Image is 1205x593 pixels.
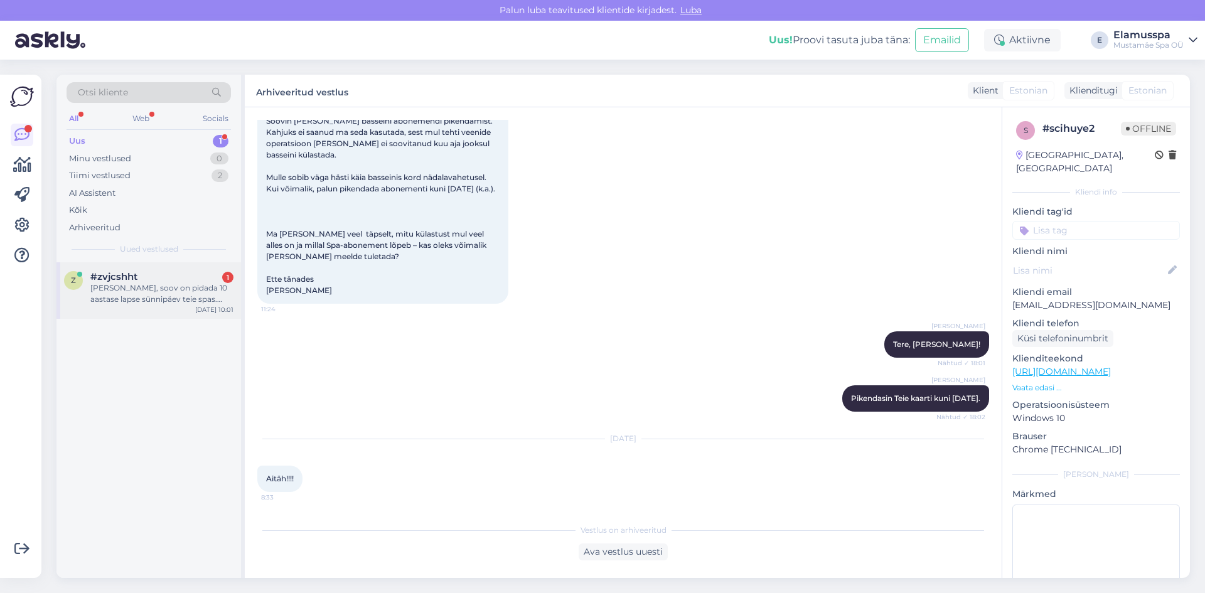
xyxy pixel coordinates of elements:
span: Tere, [PERSON_NAME]! [893,339,980,349]
div: Uus [69,135,85,147]
label: Arhiveeritud vestlus [256,82,348,99]
p: Märkmed [1012,488,1180,501]
p: Chrome [TECHNICAL_ID] [1012,443,1180,456]
div: [DATE] 10:01 [195,305,233,314]
div: Ava vestlus uuesti [579,543,668,560]
span: Nähtud ✓ 18:01 [938,358,985,368]
span: Aitäh!!!! [266,474,294,483]
input: Lisa tag [1012,221,1180,240]
div: Aktiivne [984,29,1061,51]
p: Vaata edasi ... [1012,382,1180,393]
div: Arhiveeritud [69,222,120,234]
span: Offline [1121,122,1176,136]
div: E [1091,31,1108,49]
div: Minu vestlused [69,152,131,165]
div: 1 [222,272,233,283]
span: 8:33 [261,493,308,502]
span: [PERSON_NAME] [931,321,985,331]
input: Lisa nimi [1013,264,1165,277]
div: Küsi telefoninumbrit [1012,330,1113,347]
div: Klienditugi [1064,84,1118,97]
div: 0 [210,152,228,165]
div: AI Assistent [69,187,115,200]
p: Kliendi nimi [1012,245,1180,258]
span: Nähtud ✓ 18:02 [936,412,985,422]
div: [GEOGRAPHIC_DATA], [GEOGRAPHIC_DATA] [1016,149,1155,175]
p: Kliendi email [1012,286,1180,299]
p: [EMAIL_ADDRESS][DOMAIN_NAME] [1012,299,1180,312]
div: 1 [213,135,228,147]
p: Operatsioonisüsteem [1012,398,1180,412]
button: Emailid [915,28,969,52]
span: Uued vestlused [120,243,178,255]
div: # scihuye2 [1042,121,1121,136]
div: Kõik [69,204,87,216]
a: ElamusspaMustamäe Spa OÜ [1113,30,1197,50]
span: Otsi kliente [78,86,128,99]
div: All [67,110,81,127]
div: [PERSON_NAME], soov on pidada 10 aastase lapse sünnipäev teie spas. Milline võiks olla grupisoodu... [90,282,233,305]
p: Kliendi telefon [1012,317,1180,330]
div: Tiimi vestlused [69,169,131,182]
div: Elamusspa [1113,30,1184,40]
span: Estonian [1128,84,1167,97]
span: [PERSON_NAME] [931,375,985,385]
span: Vestlus on arhiveeritud [581,525,667,536]
div: Proovi tasuta juba täna: [769,33,910,48]
div: 2 [212,169,228,182]
span: #zvjcshht [90,271,137,282]
div: [PERSON_NAME] [1012,469,1180,480]
img: Askly Logo [10,85,34,109]
span: s [1024,126,1028,135]
p: Brauser [1012,430,1180,443]
div: Socials [200,110,231,127]
p: Windows 10 [1012,412,1180,425]
div: Klient [968,84,999,97]
span: Luba [677,4,705,16]
div: Kliendi info [1012,186,1180,198]
b: Uus! [769,34,793,46]
a: [URL][DOMAIN_NAME] [1012,366,1111,377]
span: 11:24 [261,304,308,314]
span: z [71,275,76,285]
p: Kliendi tag'id [1012,205,1180,218]
div: [DATE] [257,433,989,444]
span: Estonian [1009,84,1047,97]
div: Mustamäe Spa OÜ [1113,40,1184,50]
div: Web [130,110,152,127]
span: Pikendasin Teie kaarti kuni [DATE]. [851,393,980,403]
p: Klienditeekond [1012,352,1180,365]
